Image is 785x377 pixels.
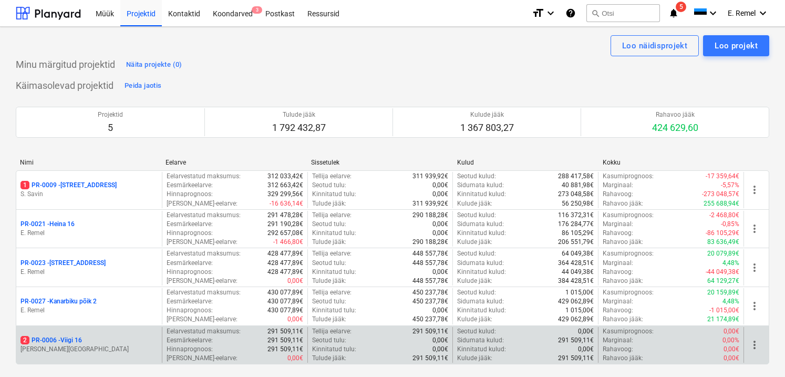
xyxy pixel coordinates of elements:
p: 1 015,00€ [565,288,594,297]
div: 2PR-0006 -Viigi 16[PERSON_NAME][GEOGRAPHIC_DATA] [20,336,158,354]
p: Kulude jääk : [457,277,492,286]
span: 3 [252,6,262,14]
p: Sidumata kulud : [457,297,504,306]
p: 273 048,58€ [558,190,594,199]
p: PR-0006 - Viigi 16 [20,336,82,345]
p: -2 468,80€ [709,211,739,220]
p: 290 188,28€ [412,238,448,247]
p: E. Remel [20,229,158,238]
p: Minu märgitud projektid [16,58,115,71]
p: 450 237,78€ [412,288,448,297]
p: Kulude jääk : [457,238,492,247]
p: Hinnaprognoos : [167,345,213,354]
p: Tellija eelarve : [312,211,352,220]
p: -5,57% [721,181,739,190]
p: Rahavoo jääk : [603,354,643,363]
p: Eesmärkeelarve : [167,181,213,190]
div: Peida jaotis [125,80,161,92]
p: Eelarvestatud maksumus : [167,172,241,181]
p: Kasumiprognoos : [603,288,654,297]
p: Rahavoog : [603,345,633,354]
p: Seotud tulu : [312,259,346,268]
p: Rahavoo jääk : [603,315,643,324]
p: 428 477,89€ [267,268,303,277]
p: Hinnaprognoos : [167,229,213,238]
p: Rahavoo jääk : [603,277,643,286]
p: Rahavoo jääk : [603,199,643,208]
p: -0,85% [721,220,739,229]
p: [PERSON_NAME]-eelarve : [167,238,237,247]
p: Tulude jääk : [312,315,346,324]
p: Kinnitatud tulu : [312,306,356,315]
p: E. Remel [20,268,158,277]
p: 291 509,11€ [558,336,594,345]
p: Eelarvestatud maksumus : [167,288,241,297]
p: 0,00€ [724,354,739,363]
p: 206 551,79€ [558,238,594,247]
p: 1 015,00€ [565,306,594,315]
p: PR-0027 - Kanarbiku põik 2 [20,297,97,306]
p: Projektid [98,110,123,119]
p: Kasumiprognoos : [603,172,654,181]
p: 424 629,60 [652,121,698,134]
p: -17 359,64€ [706,172,739,181]
p: 450 237,78€ [412,315,448,324]
p: 429 062,89€ [558,315,594,324]
p: 64 129,27€ [707,277,739,286]
button: Loo projekt [703,35,769,56]
p: Rahavoog : [603,229,633,238]
div: Kulud [457,159,594,166]
div: PR-0021 -Heina 16E. Remel [20,220,158,238]
p: 291 509,11€ [267,327,303,336]
p: 0,00€ [432,229,448,238]
p: Tellija eelarve : [312,327,352,336]
p: Seotud tulu : [312,181,346,190]
p: Kinnitatud kulud : [457,345,506,354]
p: 448 557,78€ [412,277,448,286]
p: 20 159,89€ [707,288,739,297]
p: Seotud kulud : [457,288,496,297]
p: Kasumiprognoos : [603,327,654,336]
div: Loo näidisprojekt [622,39,687,53]
p: 288 417,58€ [558,172,594,181]
p: [PERSON_NAME]-eelarve : [167,199,237,208]
p: [PERSON_NAME]-eelarve : [167,315,237,324]
p: Marginaal : [603,336,633,345]
p: Kinnitatud tulu : [312,345,356,354]
p: 0,00€ [432,336,448,345]
p: 44 049,38€ [562,268,594,277]
p: Hinnaprognoos : [167,190,213,199]
p: Kinnitatud kulud : [457,229,506,238]
p: 329 299,56€ [267,190,303,199]
p: -44 049,38€ [706,268,739,277]
div: Loo projekt [715,39,758,53]
p: 4,48% [722,259,739,268]
span: 1 [20,181,29,189]
p: 176 284,77€ [558,220,594,229]
p: Sidumata kulud : [457,181,504,190]
p: 0,00€ [432,345,448,354]
p: 430 077,89€ [267,288,303,297]
p: PR-0009 - [STREET_ADDRESS] [20,181,117,190]
p: 0,00€ [287,277,303,286]
p: 430 077,89€ [267,306,303,315]
p: Eelarvestatud maksumus : [167,211,241,220]
p: 312 663,42€ [267,181,303,190]
p: 0,00€ [432,306,448,315]
p: 0,00€ [578,327,594,336]
p: E. Remel [20,306,158,315]
p: Marginaal : [603,220,633,229]
p: Eesmärkeelarve : [167,336,213,345]
p: Tulude jääk : [312,277,346,286]
p: -1 466,80€ [273,238,303,247]
div: Näita projekte (0) [126,59,182,71]
p: 0,00€ [432,220,448,229]
p: Seotud tulu : [312,336,346,345]
p: Kulude jääk [460,110,514,119]
p: 291 509,11€ [558,354,594,363]
p: 448 557,78€ [412,249,448,258]
p: 448 557,78€ [412,259,448,268]
div: PR-0027 -Kanarbiku põik 2E. Remel [20,297,158,315]
p: Rahavoog : [603,306,633,315]
p: Tulude jääk : [312,354,346,363]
